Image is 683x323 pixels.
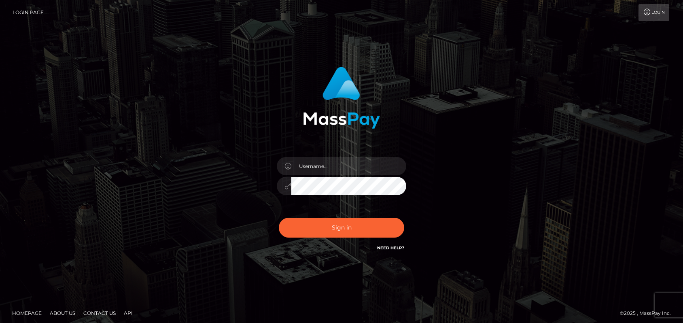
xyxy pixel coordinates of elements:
a: Contact Us [80,307,119,319]
button: Sign in [279,218,404,238]
input: Username... [291,157,406,175]
div: © 2025 , MassPay Inc. [620,309,677,318]
a: Login [638,4,669,21]
a: API [121,307,136,319]
a: About Us [47,307,78,319]
img: MassPay Login [303,67,380,129]
a: Homepage [9,307,45,319]
a: Login Page [13,4,44,21]
a: Need Help? [377,245,404,251]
